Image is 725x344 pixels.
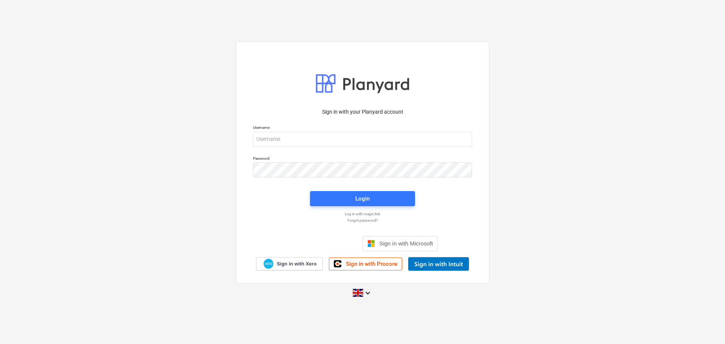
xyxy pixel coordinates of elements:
span: Sign in with Microsoft [379,240,433,247]
span: Sign in with Procore [346,261,397,267]
img: Microsoft logo [367,240,375,247]
iframe: Sign in with Google Button [284,235,360,252]
a: Sign in with Procore [329,258,402,270]
p: Username [253,125,472,131]
img: Xero logo [264,259,273,269]
a: Sign in with Xero [256,257,323,270]
a: Log in with magic link [249,211,476,216]
input: Username [253,132,472,147]
span: Sign in with Xero [277,261,316,267]
i: keyboard_arrow_down [363,288,372,298]
a: Forgot password? [249,218,476,223]
button: Login [310,191,415,206]
p: Password [253,156,472,162]
div: Login [355,194,370,204]
iframe: Chat Widget [687,308,725,344]
p: Sign in with your Planyard account [253,108,472,116]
